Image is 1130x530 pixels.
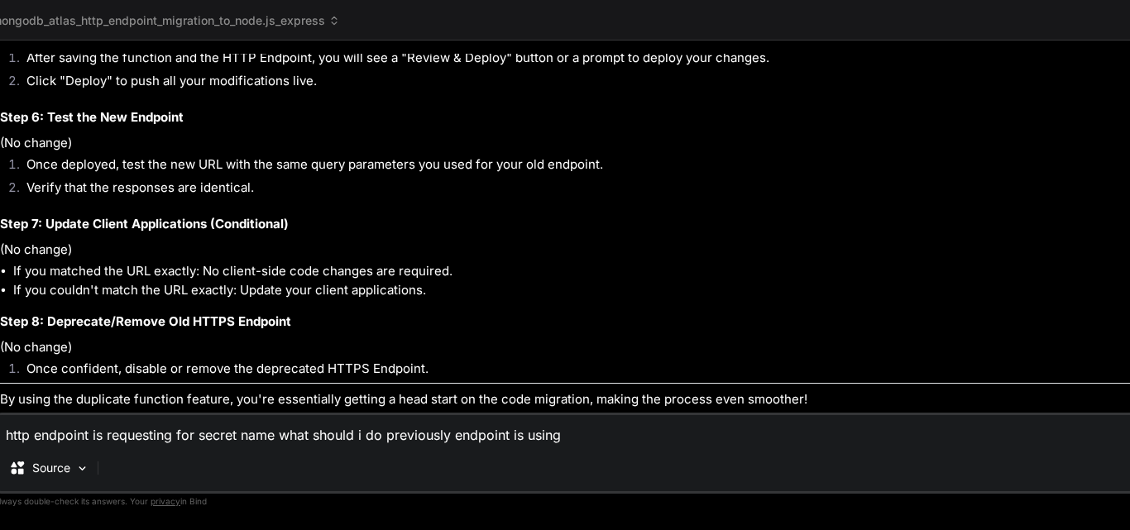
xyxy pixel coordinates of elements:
img: Pick Models [75,461,89,475]
p: Source [32,460,70,476]
span: privacy [151,496,180,506]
